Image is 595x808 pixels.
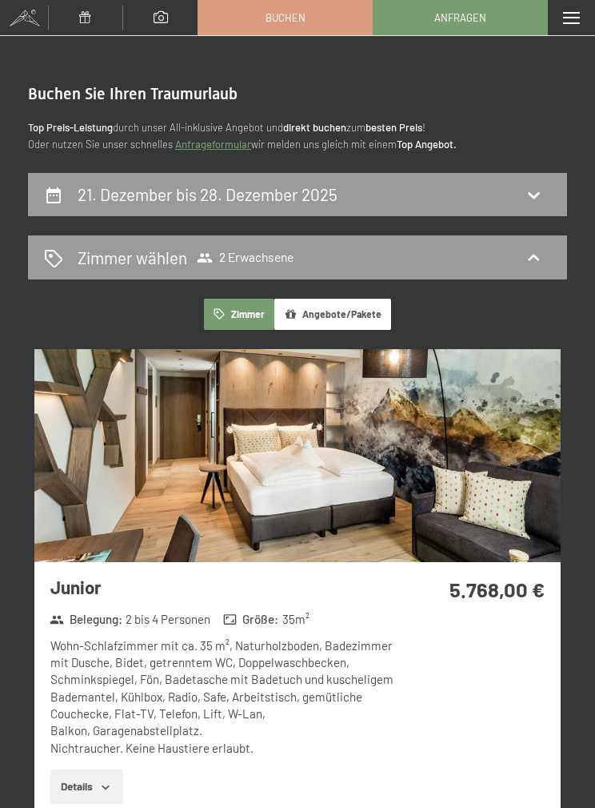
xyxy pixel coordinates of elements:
[223,611,279,628] strong: Größe :
[28,84,238,103] span: Buchen Sie Ihren Traumurlaub
[34,349,561,562] img: mss_renderimg.php
[198,1,372,34] a: Buchen
[282,611,309,628] span: 35 m²
[397,138,457,151] strong: Top Angebot.
[50,611,122,628] strong: Belegung :
[50,770,123,805] button: Details
[373,1,547,34] a: Anfragen
[28,119,567,153] p: durch unser All-inklusive Angebot und zum ! Oder nutzen Sie unser schnelles wir melden uns gleich...
[28,121,113,134] strong: Top Preis-Leistung
[197,250,294,266] span: 2 Erwachsene
[434,10,486,25] span: Anfragen
[50,575,403,600] h3: Junior
[204,299,274,330] button: Zimmer
[126,611,210,628] span: 2 bis 4 Personen
[78,246,187,269] h2: Zimmer wählen
[78,184,337,204] h2: 21. Dezember bis 28. Dezember 2025
[274,299,391,330] button: Angebote/Pakete
[365,121,422,134] strong: besten Preis
[50,637,403,757] div: Wohn-Schlafzimmer mit ca. 35 m², Naturholzboden, Badezimmer mit Dusche, Bidet, getrenntem WC, Dop...
[449,577,545,601] strong: 5.768,00 €
[266,10,305,25] span: Buchen
[283,121,346,134] strong: direkt buchen
[175,138,251,151] a: Anfrageformular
